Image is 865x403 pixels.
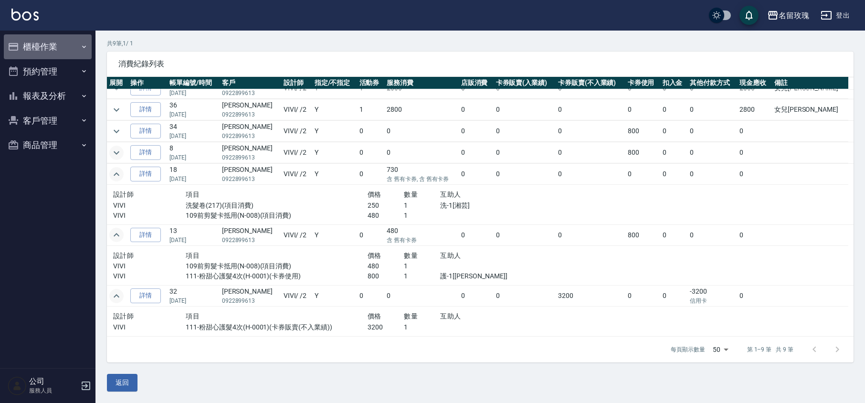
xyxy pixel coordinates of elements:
td: 0 [625,286,660,307]
td: Y [312,224,357,245]
a: 詳情 [130,124,161,138]
span: 設計師 [113,252,134,259]
td: 0 [494,164,556,185]
h5: 公司 [29,377,78,386]
p: 0922899613 [222,89,279,97]
button: 預約管理 [4,59,92,84]
p: [DATE] [169,132,217,140]
td: 0 [494,224,556,245]
button: expand row [109,228,124,242]
td: 0 [384,142,459,163]
button: 返回 [107,374,137,392]
td: 0 [737,164,772,185]
td: 3200 [556,286,625,307]
span: 項目 [186,312,200,320]
button: expand row [109,289,124,303]
button: 名留玫瑰 [763,6,813,25]
p: 0922899613 [222,153,279,162]
td: 0 [459,121,494,142]
p: 1 [404,271,440,281]
div: 50 [709,337,732,362]
p: VIVI [113,201,186,211]
button: save [739,6,759,25]
td: 0 [660,224,687,245]
td: 2800 [737,99,772,120]
th: 活動券 [357,77,384,89]
p: [DATE] [169,153,217,162]
p: 洗-1[湘芸] [440,201,549,211]
td: 0 [357,224,384,245]
td: 0 [494,121,556,142]
td: 0 [494,99,556,120]
td: 0 [384,121,459,142]
th: 備註 [772,77,848,89]
td: 730 [384,164,459,185]
td: Y [312,164,357,185]
td: 0 [384,286,459,307]
span: 消費紀錄列表 [118,59,842,69]
td: 0 [660,121,687,142]
button: 報表及分析 [4,84,92,108]
td: VIVI / /2 [281,121,312,142]
td: 0 [625,164,660,185]
td: 0 [737,121,772,142]
td: 0 [459,142,494,163]
th: 扣入金 [660,77,687,89]
p: [DATE] [169,89,217,97]
p: 111-粉甜心護髮4次(H-0001)(卡券販賣(不入業績)) [186,322,368,332]
a: 詳情 [130,102,161,117]
span: 項目 [186,191,200,198]
a: 詳情 [130,228,161,243]
td: 0 [556,224,625,245]
p: 250 [368,201,404,211]
p: VIVI [113,211,186,221]
p: 0922899613 [222,175,279,183]
td: 0 [625,99,660,120]
td: VIVI / /2 [281,142,312,163]
td: 0 [660,286,687,307]
td: 0 [459,164,494,185]
td: [PERSON_NAME] [220,142,281,163]
th: 卡券販賣(不入業績) [556,77,625,89]
span: 數量 [404,191,418,198]
p: 0922899613 [222,132,279,140]
a: 詳情 [130,288,161,303]
td: [PERSON_NAME] [220,286,281,307]
td: 0 [737,142,772,163]
th: 其他付款方式 [687,77,737,89]
td: 0 [459,286,494,307]
td: VIVI / /2 [281,99,312,120]
th: 現金應收 [737,77,772,89]
p: [DATE] [169,175,217,183]
th: 指定/不指定 [312,77,357,89]
td: Y [312,121,357,142]
td: 0 [459,99,494,120]
p: [DATE] [169,236,217,244]
p: 480 [368,261,404,271]
p: 111-粉甜心護髮4次(H-0001)(卡券使用) [186,271,368,281]
th: 服務消費 [384,77,459,89]
p: 109前剪髮卡抵用(N-008)(項目消費) [186,261,368,271]
span: 設計師 [113,312,134,320]
span: 價格 [368,191,381,198]
p: 含 舊有卡券 [387,236,456,244]
td: 36 [167,99,219,120]
p: 信用卡 [690,297,735,305]
td: VIVI / /2 [281,224,312,245]
td: Y [312,286,357,307]
div: 名留玫瑰 [779,10,809,21]
span: 項目 [186,252,200,259]
td: 0 [357,142,384,163]
p: 0922899613 [222,297,279,305]
td: Y [312,99,357,120]
td: 34 [167,121,219,142]
td: 0 [687,121,737,142]
td: 2800 [384,99,459,120]
p: 共 9 筆, 1 / 1 [107,39,854,48]
span: 互助人 [440,191,461,198]
span: 數量 [404,252,418,259]
td: 0 [687,164,737,185]
a: 詳情 [130,145,161,160]
td: 800 [625,224,660,245]
p: 0922899613 [222,110,279,119]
